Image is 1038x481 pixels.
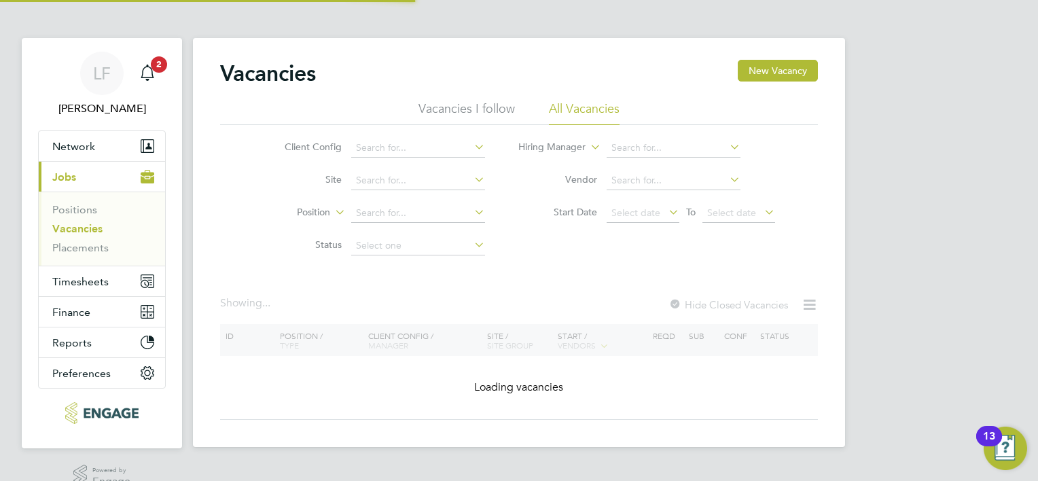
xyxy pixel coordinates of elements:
span: Network [52,140,95,153]
span: 2 [151,56,167,73]
span: Finance [52,306,90,319]
label: Vendor [519,173,597,185]
img: xede-logo-retina.png [65,402,138,424]
div: Showing [220,296,273,310]
span: Select date [707,207,756,219]
span: LF [93,65,111,82]
div: 13 [983,436,995,454]
input: Search for... [607,139,740,158]
span: Select date [611,207,660,219]
span: Reports [52,336,92,349]
button: Reports [39,327,165,357]
span: Timesheets [52,275,109,288]
span: Powered by [92,465,130,476]
button: Open Resource Center, 13 new notifications [984,427,1027,470]
label: Hide Closed Vacancies [668,298,788,311]
input: Select one [351,236,485,255]
button: Timesheets [39,266,165,296]
nav: Main navigation [22,38,182,448]
span: Jobs [52,171,76,183]
a: Go to home page [38,402,166,424]
input: Search for... [351,204,485,223]
div: Jobs [39,192,165,266]
input: Search for... [607,171,740,190]
label: Site [264,173,342,185]
button: Jobs [39,162,165,192]
label: Position [252,206,330,219]
li: All Vacancies [549,101,620,125]
a: 2 [134,52,161,95]
span: To [682,203,700,221]
label: Hiring Manager [507,141,586,154]
a: LF[PERSON_NAME] [38,52,166,117]
h2: Vacancies [220,60,316,87]
input: Search for... [351,171,485,190]
button: Preferences [39,358,165,388]
label: Status [264,238,342,251]
a: Vacancies [52,222,103,235]
span: Lee Fairley [38,101,166,117]
label: Start Date [519,206,597,218]
span: ... [262,296,270,310]
button: New Vacancy [738,60,818,82]
input: Search for... [351,139,485,158]
button: Network [39,131,165,161]
span: Preferences [52,367,111,380]
label: Client Config [264,141,342,153]
a: Placements [52,241,109,254]
a: Positions [52,203,97,216]
li: Vacancies I follow [418,101,515,125]
button: Finance [39,297,165,327]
